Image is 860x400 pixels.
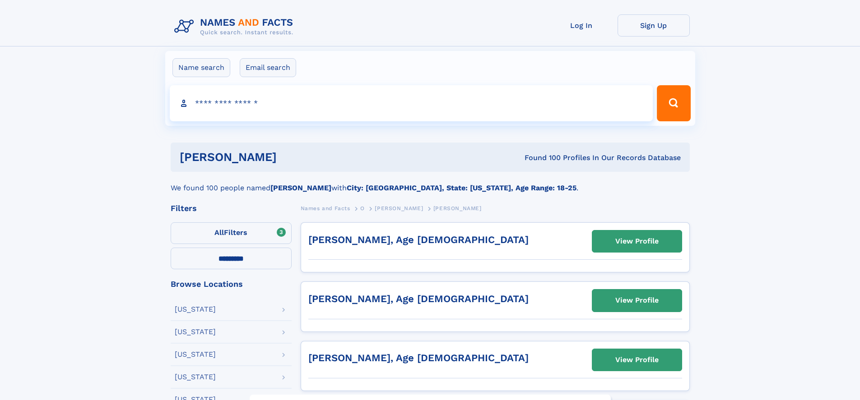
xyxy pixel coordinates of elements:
div: [US_STATE] [175,328,216,336]
div: [US_STATE] [175,373,216,381]
a: [PERSON_NAME] [375,202,423,214]
b: City: [GEOGRAPHIC_DATA], State: [US_STATE], Age Range: 18-25 [347,184,576,192]
a: Sign Up [618,14,690,37]
div: [US_STATE] [175,351,216,358]
a: O [360,202,365,214]
input: search input [170,85,653,121]
a: [PERSON_NAME], Age [DEMOGRAPHIC_DATA] [308,293,529,304]
a: [PERSON_NAME], Age [DEMOGRAPHIC_DATA] [308,352,529,363]
a: View Profile [592,349,682,371]
label: Email search [240,58,296,77]
div: Filters [171,204,292,212]
div: View Profile [615,349,659,370]
div: Browse Locations [171,280,292,288]
div: We found 100 people named with . [171,172,690,193]
div: [US_STATE] [175,306,216,313]
a: View Profile [592,230,682,252]
h1: [PERSON_NAME] [180,152,401,163]
a: Names and Facts [301,202,350,214]
span: [PERSON_NAME] [375,205,423,211]
span: [PERSON_NAME] [433,205,482,211]
div: Found 100 Profiles In Our Records Database [400,153,681,163]
img: Logo Names and Facts [171,14,301,39]
button: Search Button [657,85,690,121]
span: All [214,228,224,237]
a: Log In [545,14,618,37]
span: O [360,205,365,211]
b: [PERSON_NAME] [270,184,331,192]
label: Filters [171,222,292,244]
a: View Profile [592,290,682,311]
label: Name search [172,58,230,77]
div: View Profile [615,231,659,252]
div: View Profile [615,290,659,311]
a: [PERSON_NAME], Age [DEMOGRAPHIC_DATA] [308,234,529,245]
